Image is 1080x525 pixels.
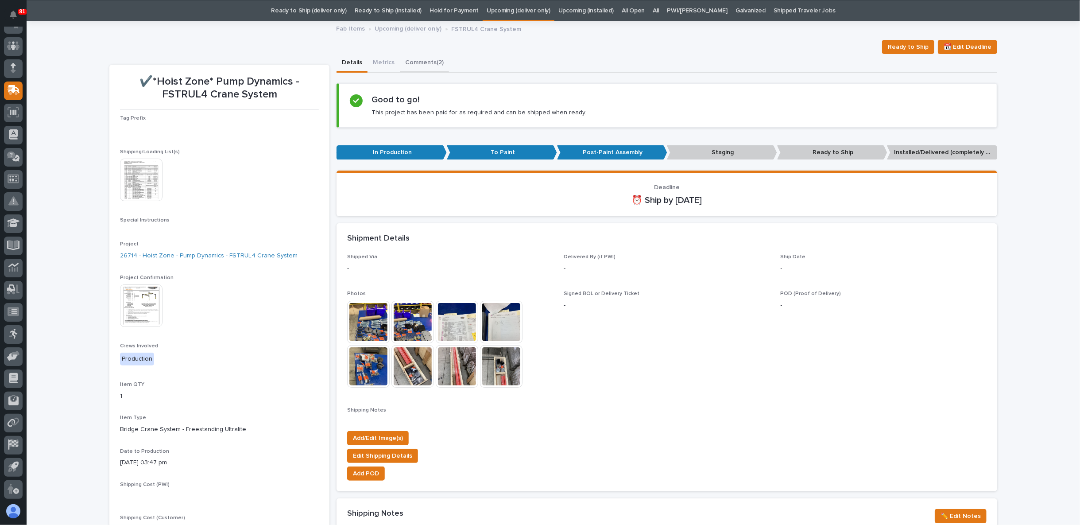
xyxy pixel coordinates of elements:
[120,515,185,521] span: Shipping Cost (Customer)
[353,468,379,479] span: Add POD
[347,449,418,463] button: Edit Shipping Details
[774,0,836,21] a: Shipped Traveler Jobs
[355,0,422,21] a: Ready to Ship (installed)
[781,254,806,260] span: Ship Date
[347,431,409,445] button: Add/Edit Image(s)
[400,54,449,73] button: Comments (2)
[120,241,139,247] span: Project
[120,149,180,155] span: Shipping/Loading List(s)
[120,125,319,135] p: -
[353,433,403,443] span: Add/Edit Image(s)
[120,458,319,467] p: [DATE] 03:47 pm
[4,5,23,24] button: Notifications
[120,392,319,401] p: 1
[487,0,550,21] a: Upcoming (deliver only)
[368,54,400,73] button: Metrics
[120,275,174,280] span: Project Confirmation
[353,451,412,461] span: Edit Shipping Details
[11,11,23,25] div: Notifications81
[337,23,365,33] a: Fab Items
[447,145,557,160] p: To Paint
[120,382,144,387] span: Item QTY
[347,234,410,244] h2: Shipment Details
[558,0,614,21] a: Upcoming (installed)
[347,467,385,481] button: Add POD
[777,145,887,160] p: Ready to Ship
[887,145,997,160] p: Installed/Delivered (completely done)
[654,184,680,191] span: Deadline
[781,264,987,273] p: -
[372,109,586,117] p: This project has been paid for as required and can be shipped when ready.
[347,408,386,413] span: Shipping Notes
[564,254,615,260] span: Delivered By (if PWI)
[347,195,987,206] p: ⏰ Ship by [DATE]
[120,425,319,434] p: Bridge Crane System - Freestanding Ultralite
[19,8,25,15] p: 81
[888,42,929,52] span: Ready to Ship
[347,254,377,260] span: Shipped Via
[781,291,841,296] span: POD (Proof of Delivery)
[372,94,419,105] h2: Good to go!
[430,0,479,21] a: Hold for Payment
[120,353,154,366] div: Production
[120,116,146,121] span: Tag Prefix
[347,509,403,519] h2: Shipping Notes
[120,415,146,420] span: Item Type
[564,264,770,273] p: -
[781,301,987,310] p: -
[667,0,728,21] a: PWI/[PERSON_NAME]
[120,491,319,501] p: -
[4,502,23,521] button: users-avatar
[271,0,346,21] a: Ready to Ship (deliver only)
[347,264,553,273] p: -
[120,482,170,487] span: Shipping Cost (PWI)
[375,23,442,33] a: Upcoming (deliver only)
[564,301,770,310] p: -
[557,145,667,160] p: Post-Paint Assembly
[564,291,639,296] span: Signed BOL or Delivery Ticket
[120,218,170,223] span: Special Instructions
[941,511,981,521] span: ✏️ Edit Notes
[622,0,645,21] a: All Open
[120,75,319,101] p: ✔️*Hoist Zone* Pump Dynamics - FSTRUL4 Crane System
[653,0,659,21] a: All
[944,42,991,52] span: 📆 Edit Deadline
[735,0,766,21] a: Galvanized
[452,23,522,33] p: FSTRUL4 Crane System
[337,54,368,73] button: Details
[347,291,366,296] span: Photos
[120,449,169,454] span: Date to Production
[120,251,298,261] a: 26714 - Hoist Zone - Pump Dynamics - FSTRUL4 Crane System
[667,145,777,160] p: Staging
[935,509,987,523] button: ✏️ Edit Notes
[337,145,447,160] p: In Production
[938,40,997,54] button: 📆 Edit Deadline
[120,343,158,349] span: Crews Involved
[882,40,934,54] button: Ready to Ship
